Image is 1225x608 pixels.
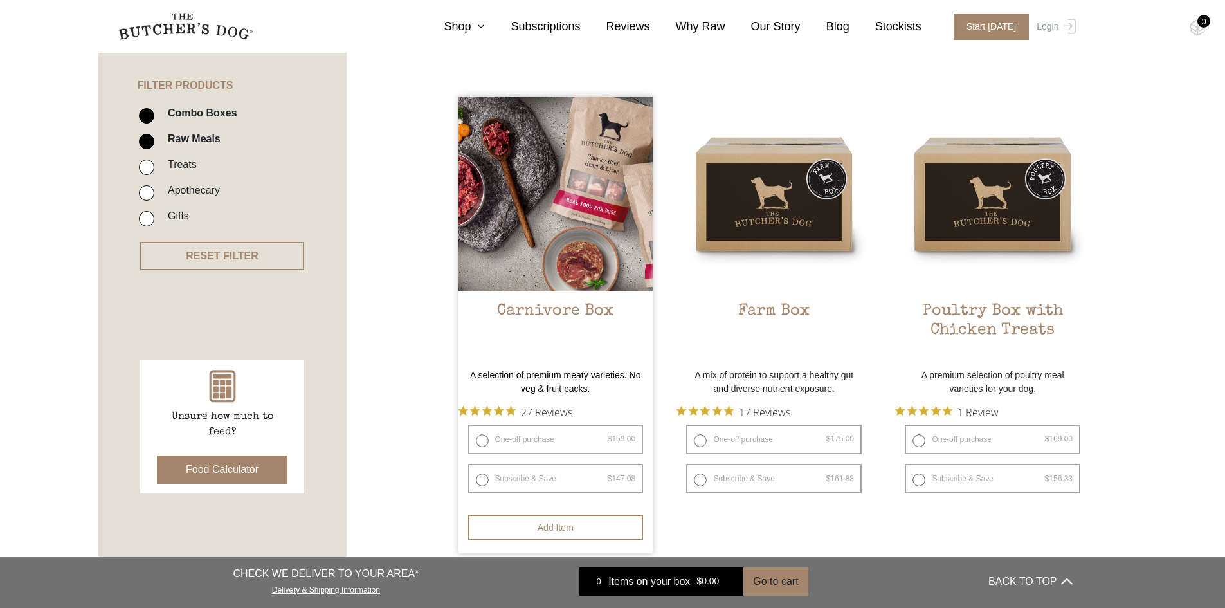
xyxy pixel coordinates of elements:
[988,566,1072,597] button: BACK TO TOP
[581,18,650,35] a: Reviews
[826,474,854,483] bdi: 161.88
[418,18,485,35] a: Shop
[157,456,287,484] button: Food Calculator
[1045,474,1073,483] bdi: 156.33
[696,576,719,587] bdi: 0.00
[650,18,725,35] a: Why Raw
[826,474,831,483] span: $
[579,567,743,596] a: 0 Items on your box $0.00
[1045,434,1049,443] span: $
[686,464,862,493] label: Subscribe & Save
[1045,474,1049,483] span: $
[161,207,189,225] label: Gifts
[468,425,644,454] label: One-off purchase
[458,369,653,396] p: A selection of premium meaty varieties. No veg & fruit packs.
[458,302,653,362] h2: Carnivore Box
[458,97,653,362] a: Carnivore Box
[468,464,644,493] label: Subscribe & Save
[849,18,921,35] a: Stockists
[1190,19,1206,36] img: TBD_Cart-Empty.png
[161,130,221,147] label: Raw Meals
[608,574,690,589] span: Items on your box
[1045,434,1073,443] bdi: 169.00
[608,474,612,483] span: $
[905,425,1080,454] label: One-off purchase
[954,14,1030,40] span: Start [DATE]
[98,32,347,91] h4: FILTER PRODUCTS
[676,97,871,291] img: Farm Box
[826,434,854,443] bdi: 175.00
[895,402,999,421] button: Rated 5 out of 5 stars from 1 reviews. Jump to reviews.
[233,566,419,582] p: CHECK WE DELIVER TO YOUR AREA*
[1197,15,1210,28] div: 0
[895,302,1090,362] h2: Poultry Box with Chicken Treats
[686,425,862,454] label: One-off purchase
[895,97,1090,362] a: Poultry Box with Chicken TreatsPoultry Box with Chicken Treats
[485,18,580,35] a: Subscriptions
[608,474,635,483] bdi: 147.08
[140,242,304,270] button: RESET FILTER
[905,464,1080,493] label: Subscribe & Save
[895,97,1090,291] img: Poultry Box with Chicken Treats
[608,434,612,443] span: $
[826,434,831,443] span: $
[589,575,608,588] div: 0
[1033,14,1075,40] a: Login
[458,402,572,421] button: Rated 4.9 out of 5 stars from 27 reviews. Jump to reviews.
[957,402,999,421] span: 1 Review
[161,181,220,199] label: Apothecary
[743,567,808,596] button: Go to cart
[521,402,572,421] span: 27 Reviews
[676,369,871,396] p: A mix of protein to support a healthy gut and diverse nutrient exposure.
[676,402,790,421] button: Rated 4.9 out of 5 stars from 17 reviews. Jump to reviews.
[272,582,380,594] a: Delivery & Shipping Information
[725,18,801,35] a: Our Story
[676,97,871,362] a: Farm BoxFarm Box
[696,576,702,587] span: $
[676,302,871,362] h2: Farm Box
[158,409,287,440] p: Unsure how much to feed?
[801,18,849,35] a: Blog
[161,156,197,173] label: Treats
[468,515,644,540] button: Add item
[739,402,790,421] span: 17 Reviews
[941,14,1034,40] a: Start [DATE]
[161,104,237,122] label: Combo Boxes
[895,369,1090,396] p: A premium selection of poultry meal varieties for your dog.
[608,434,635,443] bdi: 159.00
